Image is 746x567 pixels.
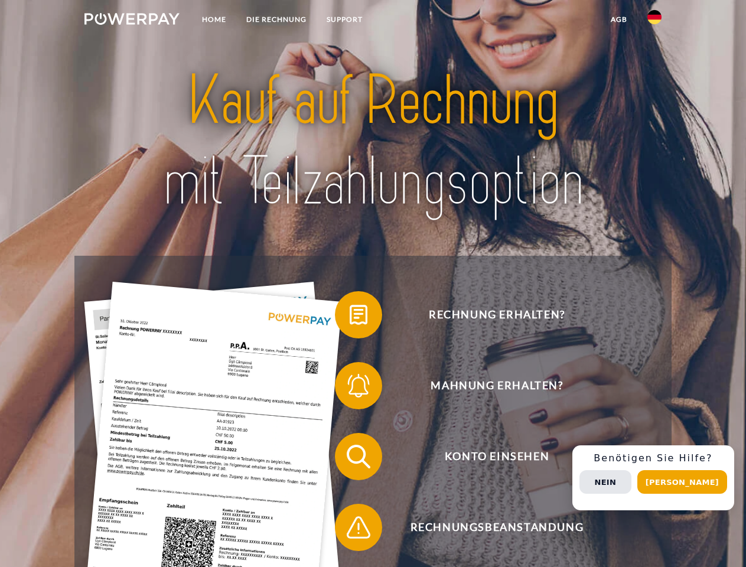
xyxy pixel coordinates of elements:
a: SUPPORT [317,9,373,30]
a: Home [192,9,236,30]
button: Rechnung erhalten? [335,291,642,338]
img: qb_bill.svg [344,300,373,330]
a: DIE RECHNUNG [236,9,317,30]
button: Konto einsehen [335,433,642,480]
h3: Benötigen Sie Hilfe? [579,452,727,464]
img: qb_search.svg [344,442,373,471]
div: Schnellhilfe [572,445,734,510]
img: logo-powerpay-white.svg [84,13,180,25]
img: qb_bell.svg [344,371,373,400]
span: Rechnung erhalten? [352,291,641,338]
button: Mahnung erhalten? [335,362,642,409]
img: title-powerpay_de.svg [113,57,633,226]
button: [PERSON_NAME] [637,470,727,494]
span: Konto einsehen [352,433,641,480]
img: qb_warning.svg [344,513,373,542]
img: de [647,10,662,24]
a: agb [601,9,637,30]
span: Mahnung erhalten? [352,362,641,409]
button: Nein [579,470,631,494]
span: Rechnungsbeanstandung [352,504,641,551]
button: Rechnungsbeanstandung [335,504,642,551]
